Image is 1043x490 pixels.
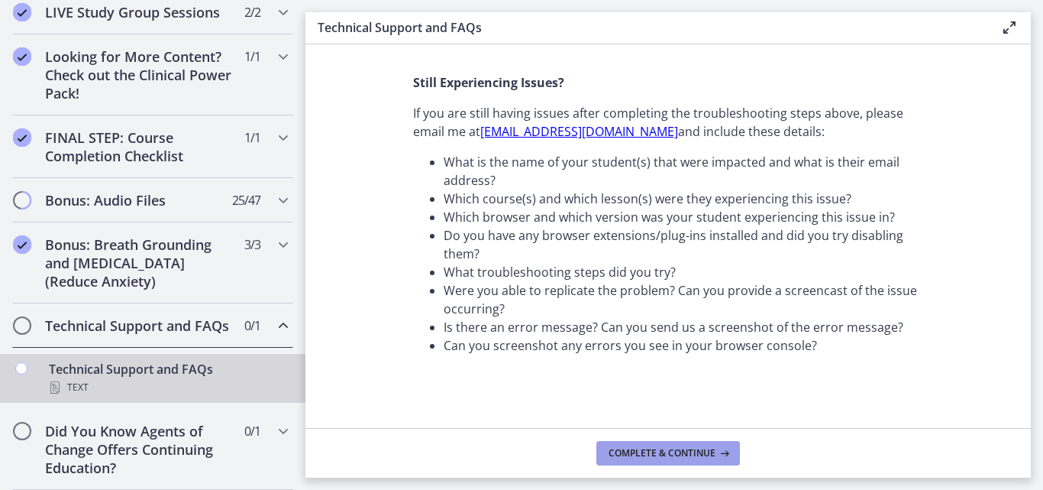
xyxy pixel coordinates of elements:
h2: FINAL STEP: Course Completion Checklist [45,128,231,165]
h2: Bonus: Audio Files [45,191,231,209]
div: Text [49,378,287,397]
button: Play Video [25,263,54,287]
li: Can you screenshot any errors you see in your browser console? [444,336,923,355]
h3: Technical Support and FAQs [318,18,976,37]
span: 0 / 1 [244,422,260,440]
span: 1 / 1 [244,47,260,66]
li: Is there an error message? Can you send us a screenshot of the error message? [444,318,923,336]
span: Complete & continue [609,447,715,459]
a: [EMAIL_ADDRESS][DOMAIN_NAME] [480,123,678,140]
button: Play Video: c2vc7gtgqj4mguj7ic2g.mp4 [210,102,299,160]
strong: Still Experiencing Issues? [413,74,564,91]
button: Fullscreen [456,263,485,287]
span: 1 / 1 [244,128,260,147]
span: 3 / 3 [244,235,260,254]
li: Which browser and which version was your student experiencing this issue in? [444,208,923,226]
span: 2 / 2 [244,3,260,21]
button: Mute [398,263,427,287]
div: Playbar [88,263,390,287]
li: Which course(s) and which lesson(s) were they experiencing this issue? [444,190,923,208]
i: Completed [13,128,31,147]
i: Completed [13,47,31,66]
h2: Looking for More Content? Check out the Clinical Power Pack! [45,47,231,102]
div: Technical Support and FAQs [49,360,287,397]
h2: Did You Know Agents of Change Offers Continuing Education? [45,422,231,477]
h2: LIVE Study Group Sessions [45,3,231,21]
button: Complete & continue [596,441,740,466]
i: Completed [13,3,31,21]
button: Show settings menu [427,263,456,287]
li: Do you have any browser extensions/plug-ins installed and did you try disabling them? [444,226,923,263]
li: What troubleshooting steps did you try? [444,263,923,281]
p: If you are still having issues after completing the troubleshooting steps above, please email me ... [413,104,923,141]
h2: Bonus: Breath Grounding and [MEDICAL_DATA] (Reduce Anxiety) [45,235,231,290]
li: Were you able to replicate the problem? Can you provide a screencast of the issue occurring? [444,281,923,318]
h2: Technical Support and FAQs [45,316,231,335]
span: 25 / 47 [232,191,260,209]
i: Completed [13,235,31,254]
span: 0 / 1 [244,316,260,335]
li: What is the name of your student(s) that were impacted and what is their email address? [444,153,923,190]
